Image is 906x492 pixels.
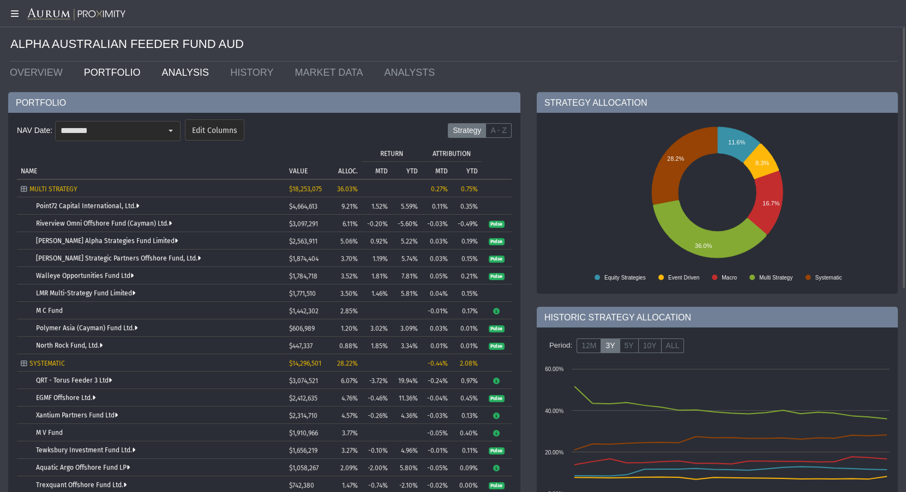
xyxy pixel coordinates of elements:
a: Polymer Asia (Cayman) Fund Ltd. [36,324,137,332]
a: Pulse [489,220,505,227]
td: 5.22% [392,232,422,250]
span: MULTI STRATEGY [29,185,77,193]
td: -3.72% [362,372,392,389]
div: STRATEGY ALLOCATION [537,92,898,113]
a: Pulse [489,272,505,280]
dx-button: Edit Columns [185,119,244,141]
td: 5.80% [392,459,422,476]
div: ALPHA AUSTRALIAN FEEDER FUND AUD [10,27,898,62]
td: Column MTD [362,161,392,179]
div: 2.08% [455,360,478,367]
td: Column MTD [422,161,452,179]
a: [PERSON_NAME] Strategic Partners Offshore Fund, Ltd. [36,254,201,262]
td: Column NAME [17,144,285,179]
span: Pulse [489,273,505,281]
p: MTD [375,167,388,175]
p: YTD [466,167,478,175]
td: -0.26% [362,406,392,424]
a: HISTORY [222,62,286,83]
span: 4.57% [341,412,358,420]
text: Systematic [815,275,842,281]
span: 3.70% [341,255,358,263]
text: 11.6% [728,139,745,145]
a: Pulse [489,254,505,262]
span: $1,058,267 [289,464,319,472]
span: 6.07% [341,377,358,385]
div: 0.27% [425,185,448,193]
span: $1,784,718 [289,272,317,280]
span: Pulse [489,447,505,455]
div: NAV Date: [17,121,55,140]
td: 1.85% [362,337,392,354]
text: 60.00% [545,366,563,372]
td: -0.01% [422,441,452,459]
span: Pulse [489,395,505,403]
span: Edit Columns [192,126,237,136]
span: 36.03% [337,185,358,193]
text: Equity Strategies [604,275,646,281]
a: Riverview Omni Offshore Fund (Cayman) Ltd. [36,220,172,227]
td: 0.03% [422,232,452,250]
span: Pulse [489,256,505,263]
span: $2,412,635 [289,394,317,402]
p: RETURN [380,150,403,157]
td: 5.59% [392,197,422,215]
p: VALUE [289,167,308,175]
span: 1.20% [341,325,358,332]
td: 0.15% [452,284,482,302]
span: 5.06% [340,238,358,245]
a: North Rock Fund, Ltd. [36,342,103,349]
td: -0.01% [422,302,452,319]
td: 3.09% [392,319,422,337]
p: ALLOC. [338,167,358,175]
td: 5.81% [392,284,422,302]
a: Pulse [489,446,505,454]
div: Period: [545,336,577,355]
td: Column YTD [452,161,482,179]
td: 11.36% [392,389,422,406]
td: 0.35% [452,197,482,215]
div: Select [161,122,180,140]
td: 0.01% [452,319,482,337]
label: 3Y [601,338,620,354]
span: 1.47% [342,482,358,489]
td: 1.52% [362,197,392,215]
a: MARKET DATA [286,62,376,83]
td: 3.02% [362,319,392,337]
span: 3.27% [341,447,358,454]
span: 6.11% [343,220,358,228]
td: 5.74% [392,250,422,267]
label: 12M [577,338,601,354]
a: Pulse [489,342,505,349]
a: M V Fund [36,429,63,436]
text: Event Driven [668,275,699,281]
span: $3,074,521 [289,377,318,385]
td: -0.03% [422,215,452,232]
span: 4.76% [341,394,358,402]
td: -0.10% [362,441,392,459]
img: Aurum-Proximity%20white.svg [27,8,125,21]
span: Pulse [489,482,505,490]
a: Tewksbury Investment Fund Ltd. [36,446,135,454]
span: 2.09% [340,464,358,472]
td: 1.81% [362,267,392,284]
a: EGMF Offshore Ltd. [36,394,95,402]
td: 3.34% [392,337,422,354]
a: Pulse [489,237,505,245]
td: -0.04% [422,389,452,406]
span: $4,664,613 [289,203,317,210]
span: Pulse [489,343,505,350]
td: 0.05% [422,267,452,284]
a: Aquatic Argo Offshore Fund LP [36,464,130,471]
span: $1,874,404 [289,255,319,263]
td: -0.24% [422,372,452,389]
td: 0.01% [422,337,452,354]
span: $742,380 [289,482,314,489]
text: Macro [722,275,737,281]
td: -0.20% [362,215,392,232]
span: $2,314,710 [289,412,317,420]
td: 7.81% [392,267,422,284]
span: $3,097,291 [289,220,318,228]
text: 36.0% [695,242,712,249]
td: 1.46% [362,284,392,302]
